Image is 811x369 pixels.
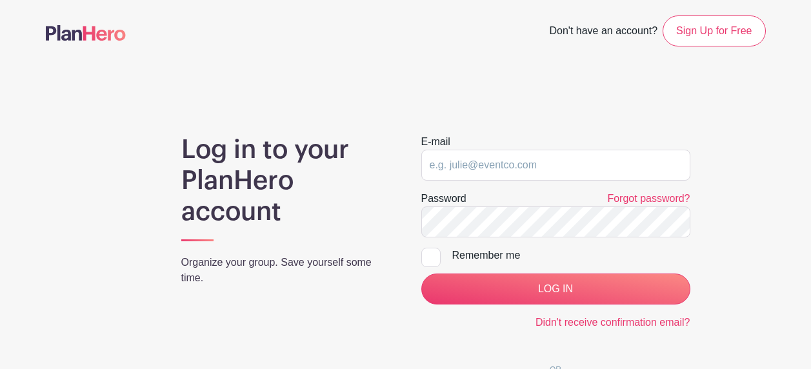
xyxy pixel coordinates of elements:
[181,255,390,286] p: Organize your group. Save yourself some time.
[421,134,450,150] label: E-mail
[452,248,690,263] div: Remember me
[421,191,466,206] label: Password
[663,15,765,46] a: Sign Up for Free
[181,134,390,227] h1: Log in to your PlanHero account
[46,25,126,41] img: logo-507f7623f17ff9eddc593b1ce0a138ce2505c220e1c5a4e2b4648c50719b7d32.svg
[421,274,690,304] input: LOG IN
[607,193,690,204] a: Forgot password?
[536,317,690,328] a: Didn't receive confirmation email?
[549,18,657,46] span: Don't have an account?
[421,150,690,181] input: e.g. julie@eventco.com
